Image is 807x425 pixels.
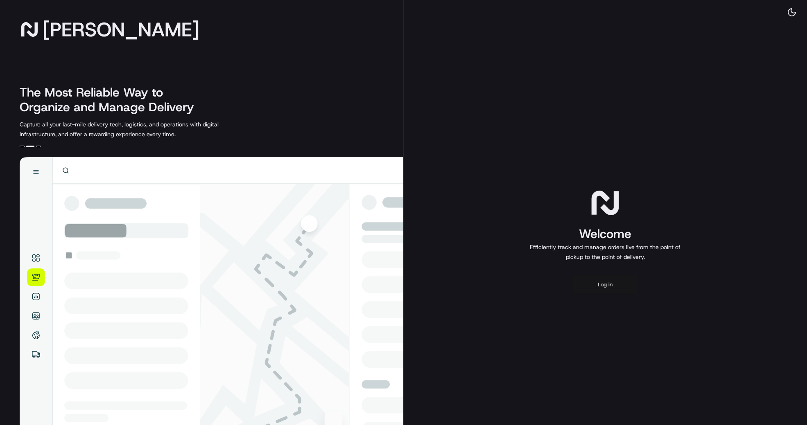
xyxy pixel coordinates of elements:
p: Efficiently track and manage orders live from the point of pickup to the point of delivery. [527,242,684,262]
button: Log in [572,275,638,295]
h1: Welcome [527,226,684,242]
p: Capture all your last-mile delivery tech, logistics, and operations with digital infrastructure, ... [20,119,255,139]
h2: The Most Reliable Way to Organize and Manage Delivery [20,85,203,115]
span: [PERSON_NAME] [43,21,199,38]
